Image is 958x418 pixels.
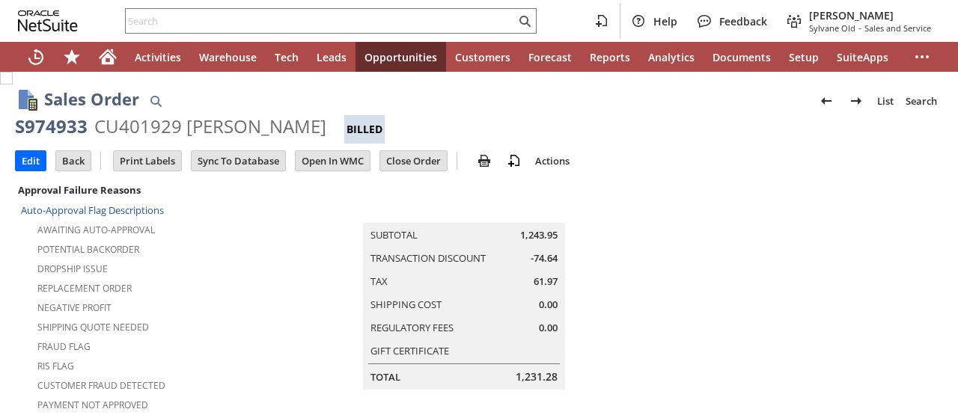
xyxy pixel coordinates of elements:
span: Activities [135,50,181,64]
input: Close Order [380,151,447,170]
div: More menus [904,42,940,72]
a: Opportunities [356,42,446,72]
caption: Summary [363,199,565,223]
span: 0.00 [539,298,558,312]
span: [PERSON_NAME] [809,8,931,22]
input: Edit [16,151,46,170]
span: Forecast [528,50,572,64]
a: Forecast [519,42,581,72]
span: Setup [789,50,819,64]
a: SuiteApps [828,42,897,72]
span: 1,243.95 [520,228,558,242]
a: Shipping Quote Needed [37,321,149,334]
a: Awaiting Auto-Approval [37,224,155,236]
img: Quick Find [147,92,165,110]
input: Sync To Database [192,151,285,170]
a: Customer Fraud Detected [37,379,165,392]
input: Open In WMC [296,151,370,170]
a: Reports [581,42,639,72]
svg: Recent Records [27,48,45,66]
input: Search [126,12,516,30]
span: Feedback [719,14,767,28]
svg: Home [99,48,117,66]
a: Warehouse [190,42,266,72]
a: List [871,89,900,113]
a: Actions [529,154,576,167]
a: Dropship Issue [37,262,108,275]
a: Shipping Cost [370,298,442,311]
img: print.svg [475,152,493,170]
span: Sales and Service [864,22,931,34]
div: Approval Failure Reasons [15,180,318,200]
span: Analytics [648,50,695,64]
div: Shortcuts [54,42,90,72]
a: Replacement Order [37,282,132,295]
div: Billed [344,115,385,144]
span: 1,231.28 [516,369,558,384]
div: CU401929 [PERSON_NAME] [94,114,326,138]
a: Activities [126,42,190,72]
a: Subtotal [370,228,418,242]
span: Leads [317,50,347,64]
h1: Sales Order [44,87,139,111]
span: Help [653,14,677,28]
a: Transaction Discount [370,251,486,265]
img: Next [847,92,865,110]
a: Regulatory Fees [370,321,454,334]
a: Auto-Approval Flag Descriptions [21,203,164,217]
input: Print Labels [114,151,181,170]
a: Potential Backorder [37,243,139,256]
a: Fraud Flag [37,340,91,353]
img: Previous [817,92,835,110]
a: Setup [780,42,828,72]
span: Sylvane Old [809,22,855,34]
a: Total [370,370,400,384]
span: - [858,22,861,34]
svg: Search [516,12,534,30]
svg: Shortcuts [63,48,81,66]
a: Documents [704,42,780,72]
span: 0.00 [539,321,558,335]
span: -74.64 [531,251,558,265]
a: Tech [266,42,308,72]
a: Home [90,42,126,72]
span: Warehouse [199,50,257,64]
a: Customers [446,42,519,72]
div: S974933 [15,114,88,138]
input: Back [56,151,91,170]
a: Gift Certificate [370,344,449,357]
a: Recent Records [18,42,54,72]
span: Documents [713,50,771,64]
span: Tech [275,50,299,64]
span: Reports [590,50,630,64]
svg: logo [18,10,78,31]
span: 61.97 [534,274,558,289]
span: SuiteApps [837,50,888,64]
span: Customers [455,50,510,64]
a: Payment not approved [37,399,148,411]
a: Tax [370,274,388,288]
a: RIS flag [37,360,74,372]
a: Search [900,89,943,113]
img: add-record.svg [505,152,523,170]
a: Leads [308,42,356,72]
span: Opportunities [364,50,437,64]
a: Analytics [639,42,704,72]
a: Negative Profit [37,301,112,314]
